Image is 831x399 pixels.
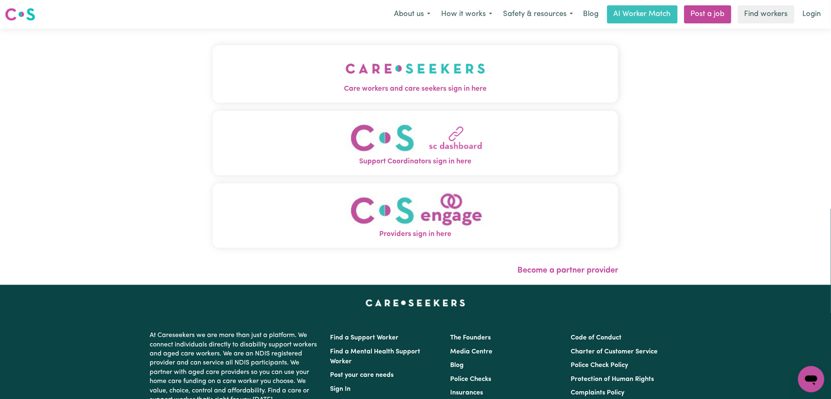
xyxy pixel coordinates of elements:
a: Insurances [451,390,483,396]
a: Code of Conduct [571,335,622,341]
button: About us [389,6,436,23]
iframe: Button to launch messaging window [798,366,824,392]
button: Support Coordinators sign in here [213,111,619,175]
a: Protection of Human Rights [571,376,654,383]
a: Careseekers logo [5,5,35,24]
span: Providers sign in here [213,229,619,240]
button: Safety & resources [498,6,578,23]
a: Post your care needs [330,372,394,378]
a: Find a Support Worker [330,335,399,341]
span: Care workers and care seekers sign in here [213,84,619,94]
a: Find workers [738,5,795,23]
button: How it works [436,6,498,23]
a: Charter of Customer Service [571,349,658,355]
a: Careseekers home page [366,300,465,306]
button: Care workers and care seekers sign in here [213,45,619,103]
a: Blog [578,5,604,23]
a: Post a job [684,5,731,23]
a: AI Worker Match [607,5,678,23]
a: Police Check Policy [571,362,628,369]
a: Complaints Policy [571,390,624,396]
img: Careseekers logo [5,7,35,22]
a: Media Centre [451,349,493,355]
a: Police Checks [451,376,492,383]
a: Blog [451,362,464,369]
a: Sign In [330,386,351,392]
span: Support Coordinators sign in here [213,156,619,167]
a: Find a Mental Health Support Worker [330,349,421,365]
a: Become a partner provider [517,266,618,275]
a: Login [798,5,826,23]
a: The Founders [451,335,491,341]
button: Providers sign in here [213,183,619,248]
